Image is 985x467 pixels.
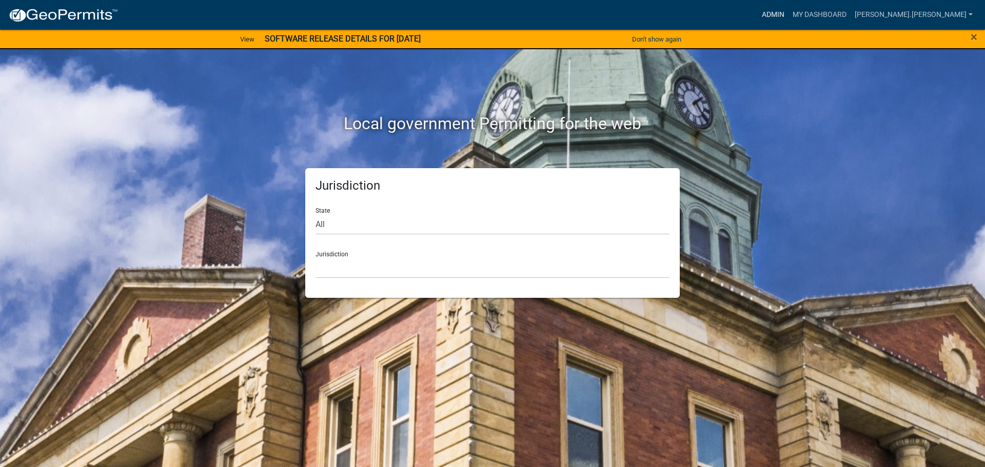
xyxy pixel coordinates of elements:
span: × [971,30,977,44]
strong: SOFTWARE RELEASE DETAILS FOR [DATE] [265,34,421,44]
button: Don't show again [628,31,685,48]
a: Admin [758,5,789,25]
a: My Dashboard [789,5,851,25]
a: [PERSON_NAME].[PERSON_NAME] [851,5,977,25]
button: Close [971,31,977,43]
a: View [236,31,259,48]
h2: Local government Permitting for the web [208,114,777,133]
h5: Jurisdiction [316,178,669,193]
